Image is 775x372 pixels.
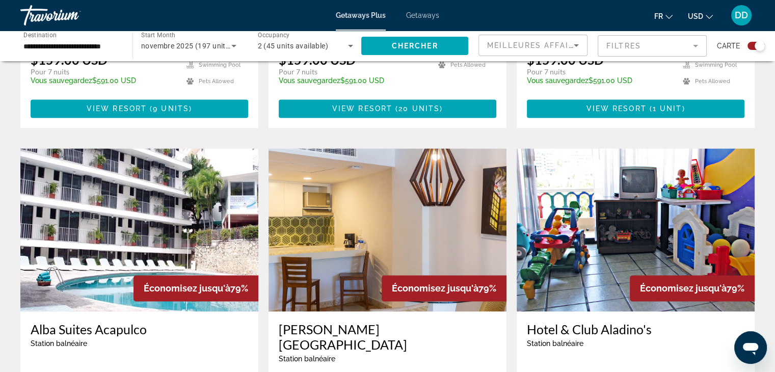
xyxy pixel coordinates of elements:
span: Occupancy [258,32,290,39]
span: Chercher [392,42,438,50]
span: Station balnéaire [31,339,87,348]
a: Getaways Plus [336,11,386,19]
span: Vous sauvegardez [279,76,340,85]
span: Économisez jusqu'à [392,283,478,294]
span: Meilleures affaires [487,41,585,49]
button: View Resort(1 unit) [527,99,744,118]
span: DD [735,10,748,20]
div: 79% [133,275,258,301]
iframe: Bouton de lancement de la fenêtre de messagerie [734,331,767,364]
span: Économisez jusqu'à [640,283,727,294]
a: Getaways [406,11,439,19]
button: View Resort(20 units) [279,99,496,118]
span: Destination [23,31,57,38]
p: $591.00 USD [527,76,673,85]
a: [PERSON_NAME][GEOGRAPHIC_DATA] [279,322,496,352]
span: novembre 2025 (197 units available) [141,42,264,50]
span: Carte [717,39,740,53]
span: Vous sauvegardez [527,76,589,85]
span: ( ) [392,104,443,113]
span: ( ) [647,104,685,113]
span: Pets Allowed [450,62,486,68]
span: Station balnéaire [527,339,583,348]
p: $591.00 USD [31,76,176,85]
img: 6972E01L.jpg [20,148,258,311]
span: Pets Allowed [695,78,730,85]
button: User Menu [728,5,755,26]
span: View Resort [332,104,392,113]
span: Start Month [141,32,175,39]
img: 2286I01X.jpg [269,148,506,311]
span: 2 (45 units available) [258,42,329,50]
span: Station balnéaire [279,355,335,363]
p: $591.00 USD [279,76,428,85]
span: View Resort [586,104,646,113]
p: Pour 7 nuits [31,67,176,76]
p: Pour 7 nuits [279,67,428,76]
span: Vous sauvegardez [31,76,92,85]
p: Pour 7 nuits [527,67,673,76]
img: A708O01X.jpg [517,148,755,311]
span: Swimming Pool [695,62,737,68]
span: 20 units [398,104,440,113]
span: Swimming Pool [199,62,240,68]
span: USD [688,12,703,20]
button: Filter [598,35,707,57]
div: 79% [630,275,755,301]
mat-select: Sort by [487,39,579,51]
a: Alba Suites Acapulco [31,322,248,337]
span: ( ) [147,104,192,113]
a: Travorium [20,2,122,29]
span: Économisez jusqu'à [144,283,230,294]
div: 79% [382,275,506,301]
button: View Resort(9 units) [31,99,248,118]
span: fr [654,12,663,20]
span: 9 units [153,104,189,113]
button: Change currency [688,9,713,23]
button: Change language [654,9,673,23]
button: Chercher [361,37,468,55]
span: Pets Allowed [199,78,234,85]
span: View Resort [87,104,147,113]
a: Hotel & Club Aladino's [527,322,744,337]
span: 1 unit [653,104,682,113]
